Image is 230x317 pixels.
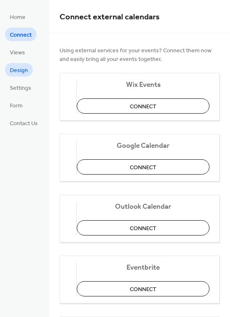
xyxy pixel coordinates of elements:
span: Form [10,102,23,110]
span: Connect external calendars [60,9,160,25]
button: Connect [77,220,209,235]
a: Form [5,98,28,112]
span: Eventbrite [77,263,209,272]
span: Connect [130,103,156,111]
span: Connect [130,285,156,294]
button: Connect [77,281,209,296]
span: Home [10,13,25,22]
a: Design [5,63,33,77]
span: Views [10,49,25,57]
span: Connect [130,224,156,233]
span: Design [10,66,28,75]
span: Settings [10,84,31,93]
a: Connect [5,28,37,41]
span: Google Calendar [77,142,209,150]
button: Connect [77,98,209,114]
a: Home [5,10,30,23]
span: Outlook Calendar [77,203,209,211]
span: Wix Events [77,81,209,89]
a: Views [5,45,30,59]
a: Settings [5,81,36,94]
span: Connect [130,163,156,172]
span: Connect [10,31,32,40]
button: Connect [77,159,209,175]
span: Using external services for your events? Connect them now and easily bring all your events together. [60,47,220,64]
span: Contact Us [10,119,38,128]
a: Contact Us [5,116,43,130]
